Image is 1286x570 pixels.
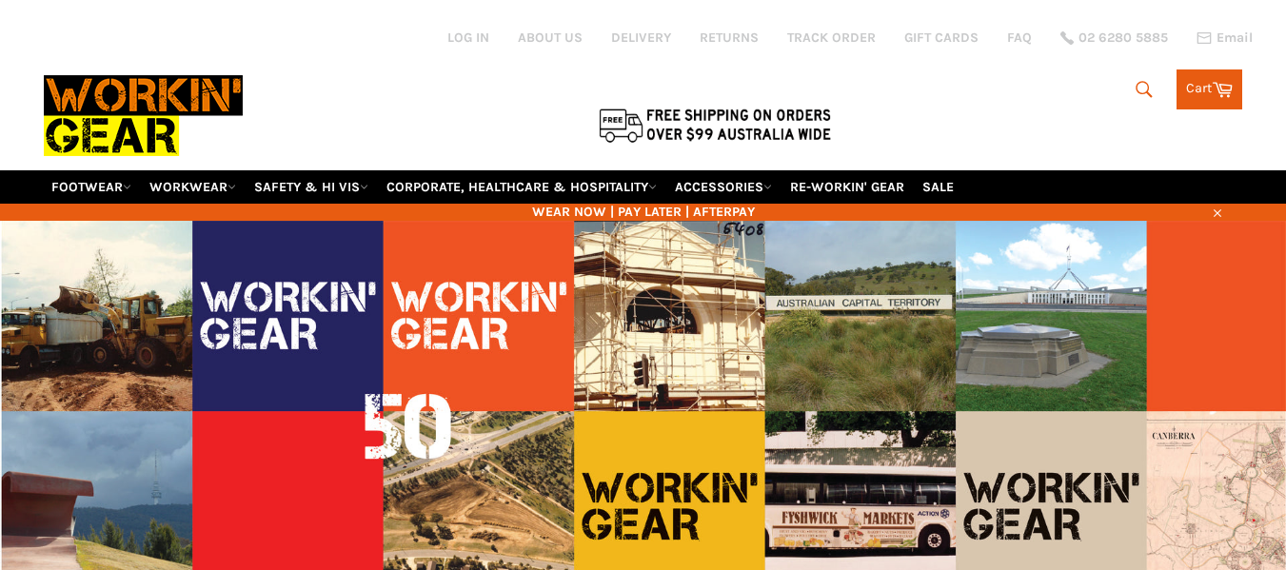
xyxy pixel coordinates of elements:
span: Email [1217,31,1253,45]
a: 02 6280 5885 [1060,31,1168,45]
a: Email [1197,30,1253,46]
a: FAQ [1007,29,1032,47]
a: RETURNS [700,29,759,47]
a: SALE [915,170,961,204]
img: Flat $9.95 shipping Australia wide [596,105,834,145]
a: Cart [1177,69,1242,109]
a: DELIVERY [611,29,671,47]
a: Log in [447,29,489,46]
a: ACCESSORIES [667,170,780,204]
a: CORPORATE, HEALTHCARE & HOSPITALITY [379,170,664,204]
span: 02 6280 5885 [1078,31,1168,45]
a: RE-WORKIN' GEAR [782,170,912,204]
a: ABOUT US [518,29,583,47]
span: WEAR NOW | PAY LATER | AFTERPAY [44,203,1243,221]
a: FOOTWEAR [44,170,139,204]
a: TRACK ORDER [787,29,876,47]
a: SAFETY & HI VIS [247,170,376,204]
img: Workin Gear leaders in Workwear, Safety Boots, PPE, Uniforms. Australia's No.1 in Workwear [44,62,243,169]
a: GIFT CARDS [904,29,979,47]
a: WORKWEAR [142,170,244,204]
